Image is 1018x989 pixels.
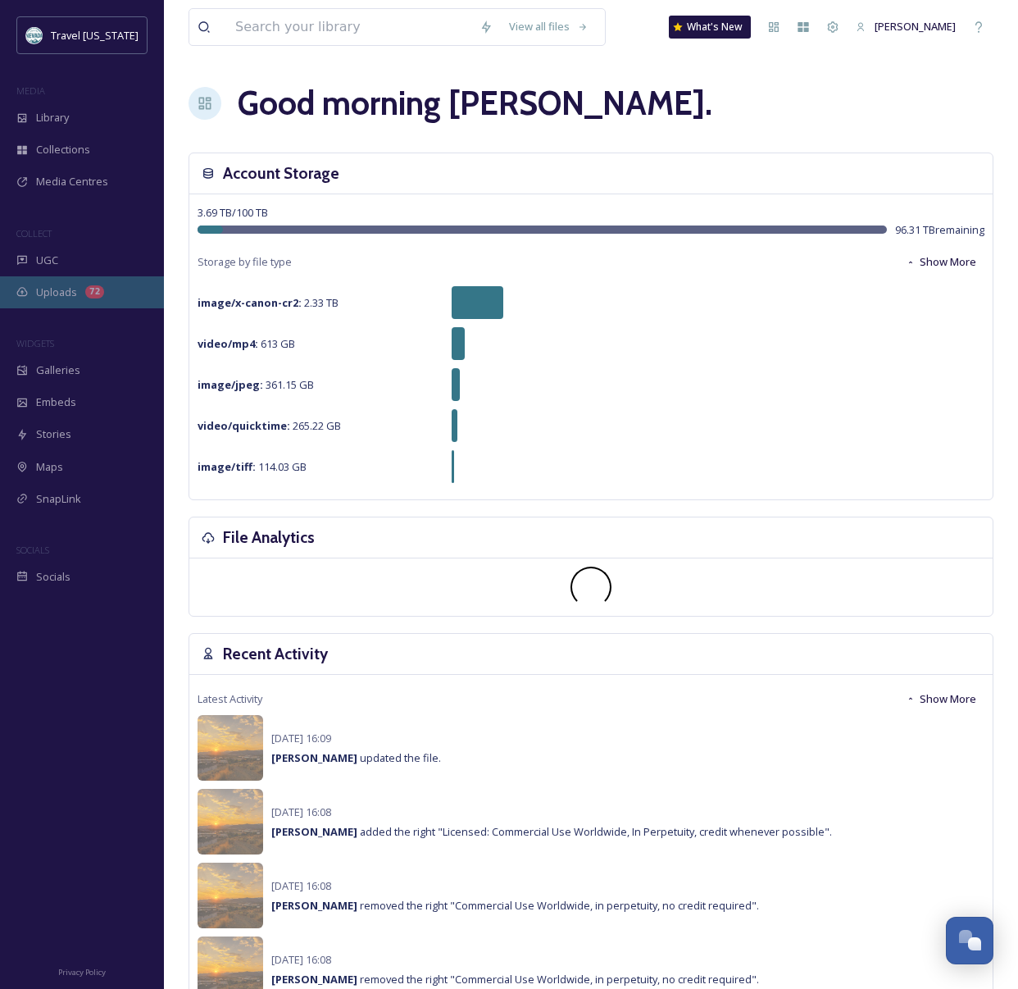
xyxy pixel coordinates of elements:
span: Galleries [36,362,80,378]
strong: video/mp4 : [198,336,258,351]
span: Library [36,110,69,125]
strong: video/quicktime : [198,418,290,433]
span: Privacy Policy [58,967,106,978]
h1: Good morning [PERSON_NAME] . [238,79,712,128]
strong: [PERSON_NAME] [271,898,357,913]
span: Travel [US_STATE] [51,28,139,43]
button: Show More [898,683,984,715]
span: SOCIALS [16,544,49,556]
span: Embeds [36,394,76,410]
button: Show More [898,246,984,278]
span: MEDIA [16,84,45,97]
strong: image/tiff : [198,459,256,474]
span: added the right "Licensed: Commercial Use Worldwide, In Perpetuity, credit whenever possible". [271,824,832,839]
span: [PERSON_NAME] [875,19,956,34]
span: updated the file. [271,750,441,765]
h3: File Analytics [223,526,315,549]
span: Collections [36,142,90,157]
span: 613 GB [198,336,295,351]
span: [DATE] 16:08 [271,804,331,819]
span: 96.31 TB remaining [895,222,984,238]
span: Media Centres [36,174,108,189]
img: download.jpeg [26,27,43,43]
h3: Recent Activity [223,642,328,666]
input: Search your library [227,9,471,45]
span: 114.03 GB [198,459,307,474]
span: COLLECT [16,227,52,239]
span: 3.69 TB / 100 TB [198,205,268,220]
span: 361.15 GB [198,377,314,392]
span: Maps [36,459,63,475]
span: UGC [36,253,58,268]
a: Privacy Policy [58,961,106,981]
span: [DATE] 16:08 [271,952,331,967]
span: Storage by file type [198,254,292,270]
span: 265.22 GB [198,418,341,433]
img: e5cb5a12-9eec-4bcb-9d7a-4ac6a43d6a30.jpg [198,863,263,928]
span: 2.33 TB [198,295,339,310]
span: removed the right "Commercial Use Worldwide, in perpetuity, no credit required". [271,898,759,913]
span: [DATE] 16:08 [271,878,331,893]
strong: [PERSON_NAME] [271,824,357,839]
span: Latest Activity [198,691,262,707]
span: SnapLink [36,491,81,507]
span: Socials [36,569,70,585]
span: removed the right "Commercial Use Worldwide, in perpetuity, no credit required". [271,972,759,987]
a: [PERSON_NAME] [848,11,964,43]
img: e5cb5a12-9eec-4bcb-9d7a-4ac6a43d6a30.jpg [198,715,263,781]
strong: [PERSON_NAME] [271,972,357,987]
a: What's New [669,16,751,39]
div: 72 [85,285,104,299]
span: [DATE] 16:09 [271,731,331,745]
h3: Account Storage [223,162,339,185]
strong: [PERSON_NAME] [271,750,357,765]
strong: image/x-canon-cr2 : [198,295,302,310]
span: Stories [36,426,71,442]
img: e5cb5a12-9eec-4bcb-9d7a-4ac6a43d6a30.jpg [198,789,263,855]
button: Open Chat [946,917,993,964]
strong: image/jpeg : [198,377,263,392]
a: View all files [501,11,597,43]
span: Uploads [36,285,77,300]
span: WIDGETS [16,337,54,349]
